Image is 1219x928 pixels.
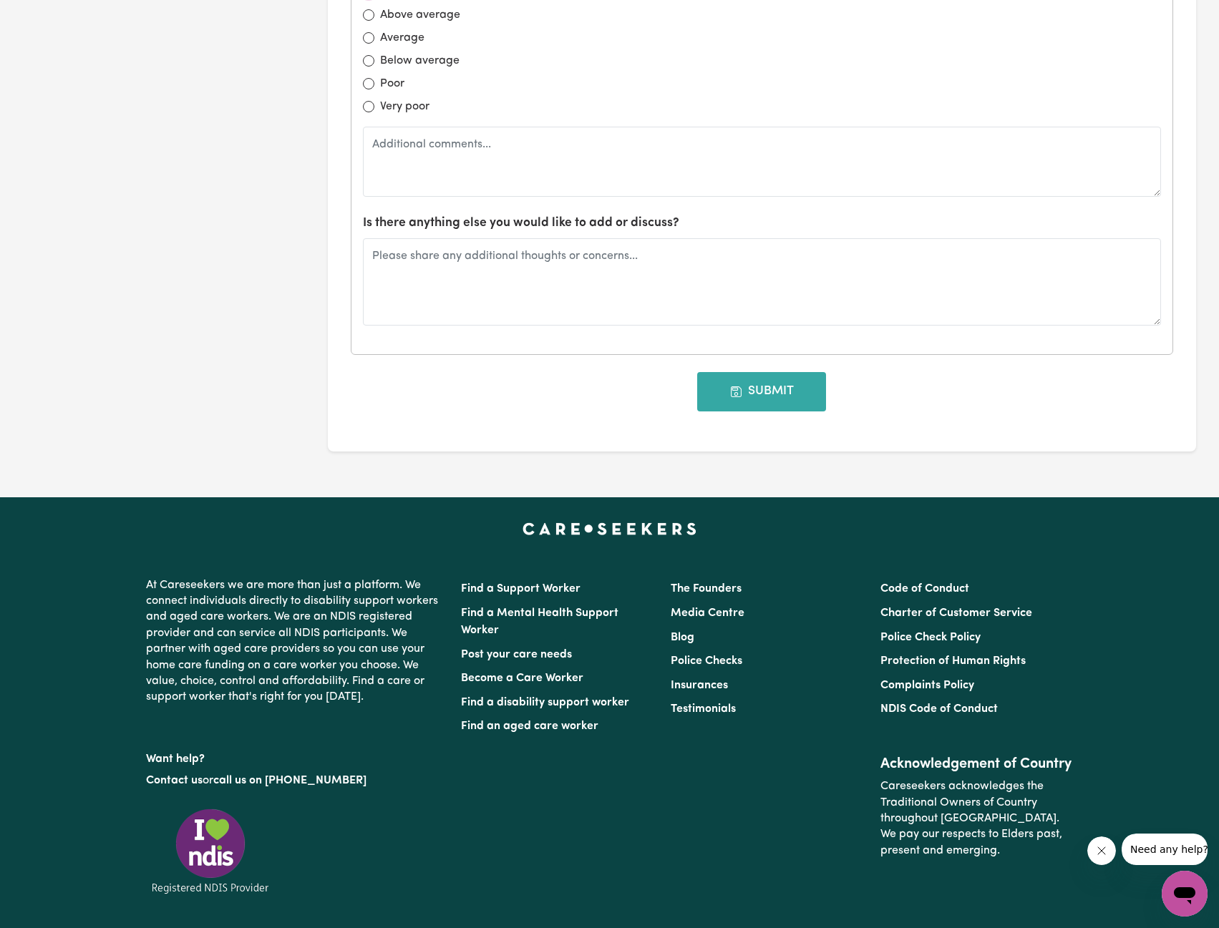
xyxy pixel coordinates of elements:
[380,52,460,69] label: Below average
[697,372,826,411] button: Submit
[1162,871,1208,917] iframe: Button to launch messaging window
[380,75,404,92] label: Poor
[146,572,444,711] p: At Careseekers we are more than just a platform. We connect individuals directly to disability su...
[146,775,203,786] a: Contact us
[671,680,728,691] a: Insurances
[1122,834,1208,865] iframe: Message from company
[363,214,679,233] label: Is there anything else you would like to add or discuss?
[461,649,572,660] a: Post your care needs
[213,775,366,786] a: call us on [PHONE_NUMBER]
[880,632,981,643] a: Police Check Policy
[380,6,460,24] label: Above average
[671,607,744,619] a: Media Centre
[880,607,1032,619] a: Charter of Customer Service
[880,655,1026,667] a: Protection of Human Rights
[146,767,444,794] p: or
[380,29,424,47] label: Average
[461,697,629,708] a: Find a disability support worker
[9,10,87,21] span: Need any help?
[1087,836,1116,865] iframe: Close message
[880,680,974,691] a: Complaints Policy
[880,703,998,715] a: NDIS Code of Conduct
[671,655,742,667] a: Police Checks
[880,773,1073,864] p: Careseekers acknowledges the Traditional Owners of Country throughout [GEOGRAPHIC_DATA]. We pay o...
[461,673,583,684] a: Become a Care Worker
[146,746,444,767] p: Want help?
[671,632,694,643] a: Blog
[880,756,1073,773] h2: Acknowledgement of Country
[461,583,581,595] a: Find a Support Worker
[671,703,736,715] a: Testimonials
[523,523,696,534] a: Careseekers home page
[880,583,969,595] a: Code of Conduct
[461,607,618,636] a: Find a Mental Health Support Worker
[461,721,598,732] a: Find an aged care worker
[146,806,275,896] img: Registered NDIS provider
[380,98,429,115] label: Very poor
[671,583,742,595] a: The Founders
